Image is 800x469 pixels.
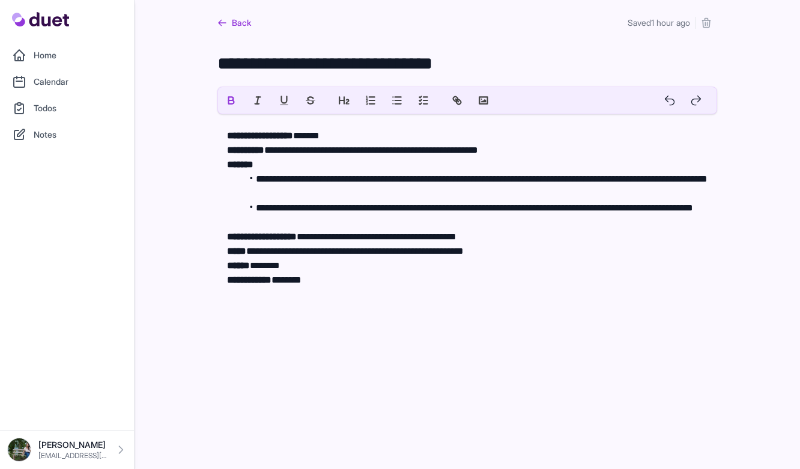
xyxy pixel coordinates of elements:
[628,17,690,29] p: Saved
[217,12,251,34] a: Back
[38,451,108,461] p: [EMAIL_ADDRESS][DOMAIN_NAME]
[384,87,410,114] button: list: bullet
[7,123,127,147] a: Notes
[410,87,437,114] button: list: check
[331,87,357,114] button: header: 2
[357,87,384,114] button: list: ordered
[218,87,244,114] button: bold
[651,17,690,28] time: 1 hour ago
[7,70,127,94] a: Calendar
[7,96,127,120] a: Todos
[470,87,497,114] button: image
[683,87,709,114] button: redo
[656,87,683,114] button: undo
[297,87,324,114] button: strike
[244,87,271,114] button: italic
[7,43,127,67] a: Home
[7,438,127,462] a: [PERSON_NAME] [EMAIL_ADDRESS][DOMAIN_NAME]
[7,438,31,462] img: DSC08576_Original.jpeg
[444,87,470,114] button: link
[271,87,297,114] button: underline
[38,439,108,451] p: [PERSON_NAME]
